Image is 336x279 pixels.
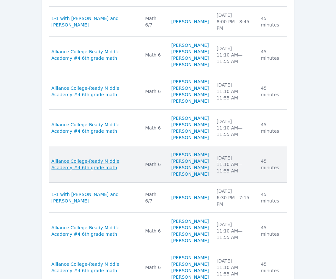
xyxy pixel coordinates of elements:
[171,61,209,68] a: [PERSON_NAME]
[261,158,283,171] div: 45 minutes
[51,158,137,171] a: Alliance College-Ready Middle Academy #4 6th grade math
[171,254,209,261] a: [PERSON_NAME]
[51,191,137,204] a: 1-1 with [PERSON_NAME] and [PERSON_NAME]
[261,48,283,61] div: 45 minutes
[145,228,163,234] div: Math 6
[171,224,209,231] a: [PERSON_NAME]
[217,12,253,31] div: [DATE] 8:00 PM — 8:45 PM
[217,155,253,174] div: [DATE] 11:10 AM — 11:55 AM
[217,45,253,65] div: [DATE] 11:10 AM — 11:55 AM
[171,85,209,91] a: [PERSON_NAME]
[171,164,209,171] a: [PERSON_NAME]
[171,18,209,25] a: [PERSON_NAME]
[171,231,209,237] a: [PERSON_NAME]
[261,191,283,204] div: 45 minutes
[217,188,253,207] div: [DATE] 6:30 PM — 7:15 PM
[49,7,287,37] tr: 1-1 with [PERSON_NAME] and [PERSON_NAME]Math 6/7[PERSON_NAME][DATE]8:00 PM—8:45 PM45 minutes
[171,91,209,98] a: [PERSON_NAME]
[49,183,287,213] tr: 1-1 with [PERSON_NAME] and [PERSON_NAME]Math 6/7[PERSON_NAME][DATE]6:30 PM—7:15 PM45 minutes
[145,264,163,271] div: Math 6
[145,191,163,204] div: Math 6/7
[145,15,163,28] div: Math 6/7
[49,73,287,110] tr: Alliance College-Ready Middle Academy #4 6th grade mathMath 6[PERSON_NAME][PERSON_NAME][PERSON_NA...
[49,110,287,146] tr: Alliance College-Ready Middle Academy #4 6th grade mathMath 6[PERSON_NAME][PERSON_NAME][PERSON_NA...
[51,121,137,134] a: Alliance College-Ready Middle Academy #4 6th grade math
[171,171,209,177] a: [PERSON_NAME]
[145,52,163,58] div: Math 6
[145,88,163,95] div: Math 6
[171,218,209,224] a: [PERSON_NAME]
[145,125,163,131] div: Math 6
[171,115,209,121] a: [PERSON_NAME]
[171,237,209,244] a: [PERSON_NAME]
[49,213,287,249] tr: Alliance College-Ready Middle Academy #4 6th grade mathMath 6[PERSON_NAME][PERSON_NAME][PERSON_NA...
[51,48,137,61] a: Alliance College-Ready Middle Academy #4 6th grade math
[171,151,209,158] a: [PERSON_NAME]
[261,224,283,237] div: 45 minutes
[171,134,209,141] a: [PERSON_NAME]
[217,258,253,277] div: [DATE] 11:10 AM — 11:55 AM
[261,261,283,274] div: 45 minutes
[217,221,253,241] div: [DATE] 11:10 AM — 11:55 AM
[217,82,253,101] div: [DATE] 11:10 AM — 11:55 AM
[49,146,287,183] tr: Alliance College-Ready Middle Academy #4 6th grade mathMath 6[PERSON_NAME][PERSON_NAME][PERSON_NA...
[51,85,137,98] a: Alliance College-Ready Middle Academy #4 6th grade math
[171,261,209,267] a: [PERSON_NAME]
[171,98,209,104] a: [PERSON_NAME]
[261,121,283,134] div: 45 minutes
[217,118,253,138] div: [DATE] 11:10 AM — 11:55 AM
[49,37,287,73] tr: Alliance College-Ready Middle Academy #4 6th grade mathMath 6[PERSON_NAME][PERSON_NAME][PERSON_NA...
[51,15,137,28] a: 1-1 with [PERSON_NAME] and [PERSON_NAME]
[171,267,209,274] a: [PERSON_NAME]
[171,48,209,55] a: [PERSON_NAME]
[261,15,283,28] div: 45 minutes
[171,78,209,85] a: [PERSON_NAME]
[171,121,209,128] a: [PERSON_NAME]
[51,224,137,237] a: Alliance College-Ready Middle Academy #4 6th grade math
[261,85,283,98] div: 45 minutes
[171,194,209,201] a: [PERSON_NAME]
[171,55,209,61] a: [PERSON_NAME]
[171,42,209,48] a: [PERSON_NAME]
[51,261,137,274] a: Alliance College-Ready Middle Academy #4 6th grade math
[171,158,209,164] a: [PERSON_NAME]
[145,161,163,168] div: Math 6
[171,128,209,134] a: [PERSON_NAME]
